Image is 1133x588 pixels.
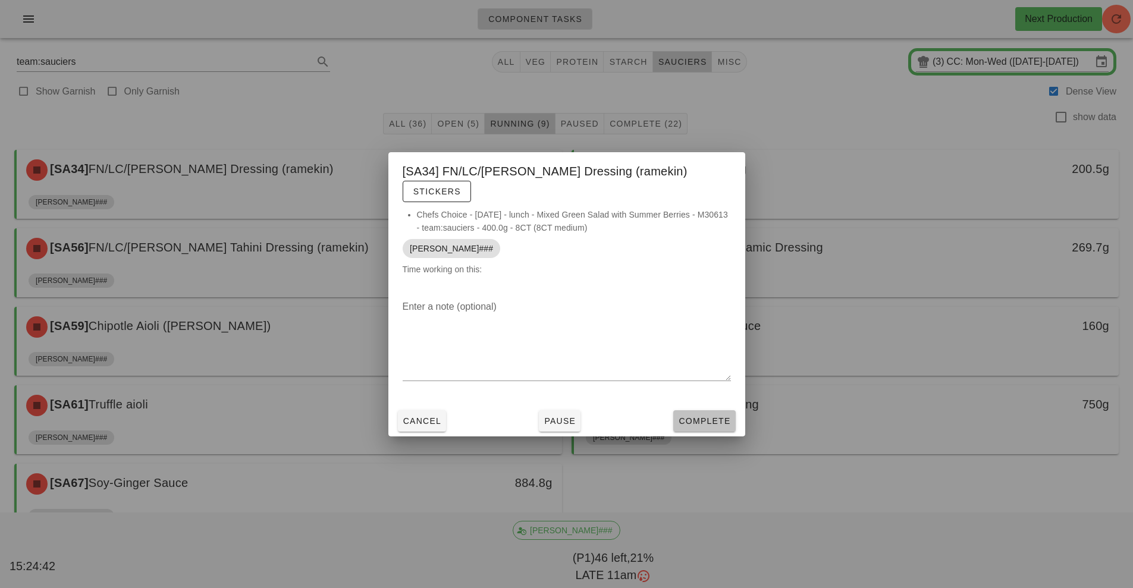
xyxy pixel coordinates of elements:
[678,416,730,426] span: Complete
[388,208,745,288] div: Time working on this:
[410,239,493,258] span: [PERSON_NAME]###
[544,416,576,426] span: Pause
[673,410,735,432] button: Complete
[413,187,461,196] span: Stickers
[403,416,442,426] span: Cancel
[388,152,745,208] div: [SA34] FN/LC/[PERSON_NAME] Dressing (ramekin)
[539,410,580,432] button: Pause
[403,181,471,202] button: Stickers
[417,208,731,234] li: Chefs Choice - [DATE] - lunch - Mixed Green Salad with Summer Berries - M30613 - team:sauciers - ...
[398,410,447,432] button: Cancel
